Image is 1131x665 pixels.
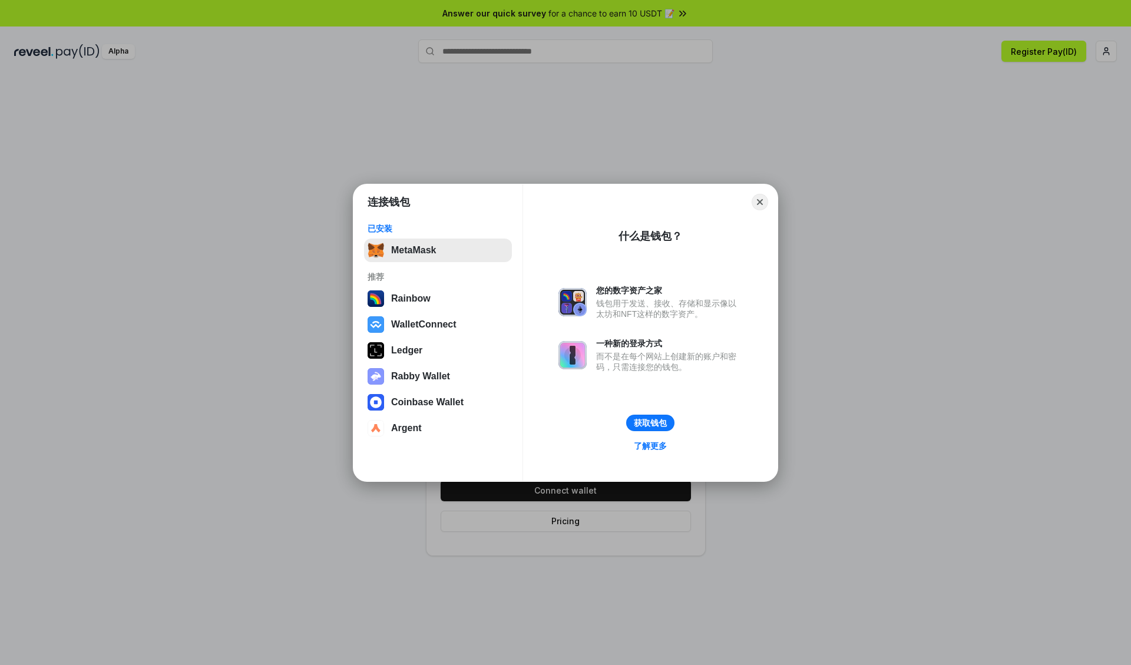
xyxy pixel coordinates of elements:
[391,345,422,356] div: Ledger
[368,290,384,307] img: svg+xml,%3Csvg%20width%3D%22120%22%20height%3D%22120%22%20viewBox%3D%220%200%20120%20120%22%20fil...
[368,223,508,234] div: 已安装
[634,441,667,451] div: 了解更多
[391,293,431,304] div: Rainbow
[368,242,384,259] img: svg+xml,%3Csvg%20fill%3D%22none%22%20height%3D%2233%22%20viewBox%3D%220%200%2035%2033%22%20width%...
[596,338,742,349] div: 一种新的登录方式
[391,371,450,382] div: Rabby Wallet
[364,287,512,310] button: Rainbow
[368,316,384,333] img: svg+xml,%3Csvg%20width%3D%2228%22%20height%3D%2228%22%20viewBox%3D%220%200%2028%2028%22%20fill%3D...
[634,418,667,428] div: 获取钱包
[626,415,674,431] button: 获取钱包
[596,285,742,296] div: 您的数字资产之家
[368,195,410,209] h1: 连接钱包
[368,394,384,411] img: svg+xml,%3Csvg%20width%3D%2228%22%20height%3D%2228%22%20viewBox%3D%220%200%2028%2028%22%20fill%3D...
[558,288,587,316] img: svg+xml,%3Csvg%20xmlns%3D%22http%3A%2F%2Fwww.w3.org%2F2000%2Fsvg%22%20fill%3D%22none%22%20viewBox...
[364,365,512,388] button: Rabby Wallet
[368,272,508,282] div: 推荐
[368,420,384,436] img: svg+xml,%3Csvg%20width%3D%2228%22%20height%3D%2228%22%20viewBox%3D%220%200%2028%2028%22%20fill%3D...
[364,416,512,440] button: Argent
[558,341,587,369] img: svg+xml,%3Csvg%20xmlns%3D%22http%3A%2F%2Fwww.w3.org%2F2000%2Fsvg%22%20fill%3D%22none%22%20viewBox...
[619,229,682,243] div: 什么是钱包？
[368,342,384,359] img: svg+xml,%3Csvg%20xmlns%3D%22http%3A%2F%2Fwww.w3.org%2F2000%2Fsvg%22%20width%3D%2228%22%20height%3...
[364,391,512,414] button: Coinbase Wallet
[391,423,422,434] div: Argent
[364,313,512,336] button: WalletConnect
[596,298,742,319] div: 钱包用于发送、接收、存储和显示像以太坊和NFT这样的数字资产。
[752,194,768,210] button: Close
[364,239,512,262] button: MetaMask
[627,438,674,454] a: 了解更多
[391,319,457,330] div: WalletConnect
[368,368,384,385] img: svg+xml,%3Csvg%20xmlns%3D%22http%3A%2F%2Fwww.w3.org%2F2000%2Fsvg%22%20fill%3D%22none%22%20viewBox...
[596,351,742,372] div: 而不是在每个网站上创建新的账户和密码，只需连接您的钱包。
[391,245,436,256] div: MetaMask
[364,339,512,362] button: Ledger
[391,397,464,408] div: Coinbase Wallet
